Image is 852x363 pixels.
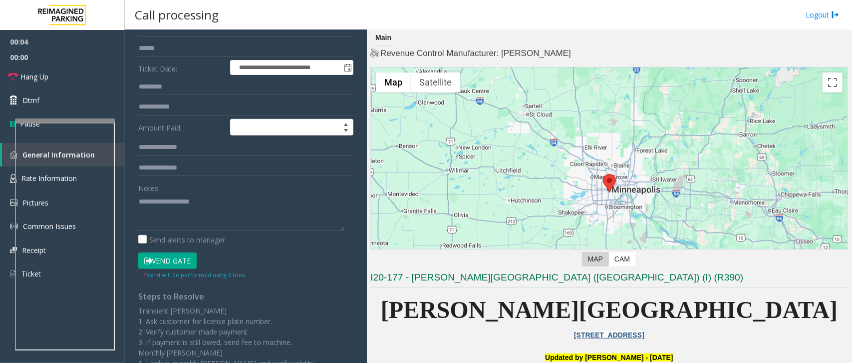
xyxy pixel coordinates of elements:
[2,143,125,166] a: General Information
[138,179,160,193] label: Notes:
[603,174,616,192] div: 800 East 28th Street, Minneapolis, MN
[381,296,838,323] span: [PERSON_NAME][GEOGRAPHIC_DATA]
[138,292,353,301] h4: Steps to Resolve
[22,95,39,105] span: Dtmf
[342,60,353,74] span: Toggle popup
[370,271,848,287] h3: I20-177 - [PERSON_NAME][GEOGRAPHIC_DATA] ([GEOGRAPHIC_DATA]) (I) (R390)
[608,252,636,266] label: CAM
[10,222,18,230] img: 'icon'
[370,47,848,59] h4: Revenue Control Manufacturer: [PERSON_NAME]
[823,72,843,92] button: Toggle fullscreen view
[138,252,197,269] button: Vend Gate
[10,174,16,183] img: 'icon'
[806,9,840,20] a: Logout
[339,119,353,127] span: Increase value
[545,353,673,361] font: Updated by [PERSON_NAME] - [DATE]
[574,331,644,339] a: [STREET_ADDRESS]
[136,60,228,75] label: Ticket Date:
[411,72,460,92] button: Show satellite imagery
[143,271,246,278] small: Vend will be performed using 9 tone
[10,247,17,253] img: 'icon'
[376,72,411,92] button: Show street map
[10,269,16,278] img: 'icon'
[10,151,17,158] img: 'icon'
[832,9,840,20] img: logout
[138,234,225,245] label: Send alerts to manager
[373,30,394,46] div: Main
[10,199,17,206] img: 'icon'
[130,2,224,27] h3: Call processing
[136,119,228,136] label: Amount Paid:
[582,252,609,266] label: Map
[20,71,48,82] span: Hang Up
[339,127,353,135] span: Decrease value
